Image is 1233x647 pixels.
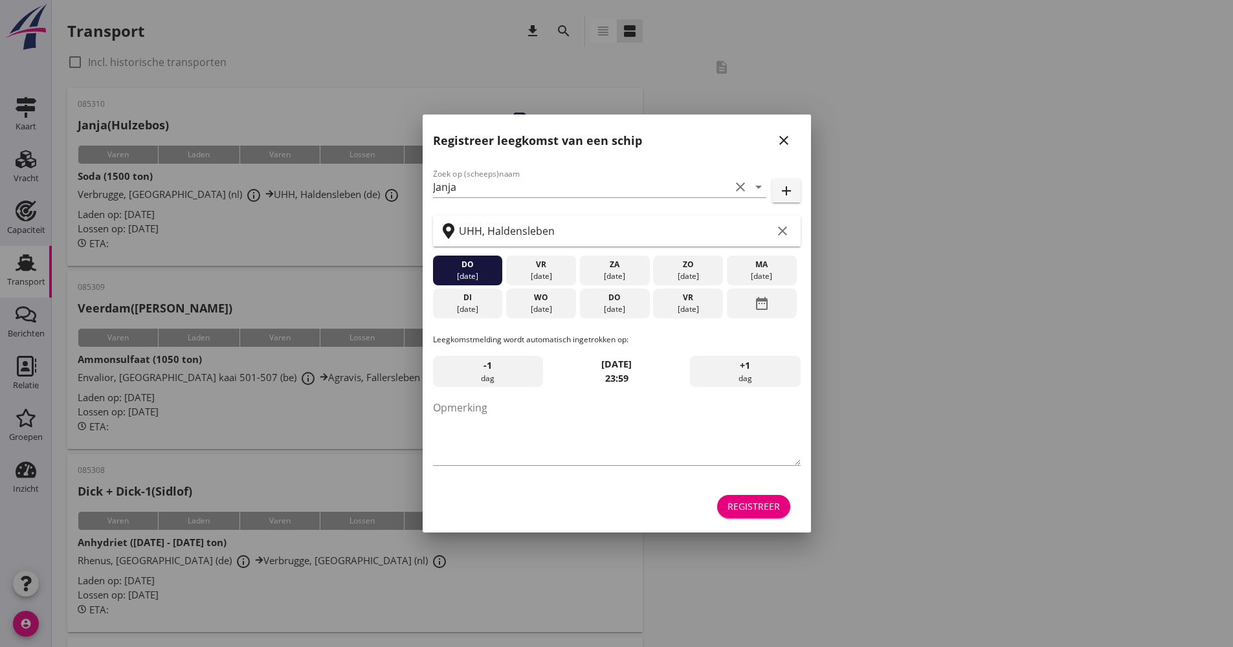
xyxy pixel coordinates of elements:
i: clear [775,223,790,239]
div: [DATE] [509,303,573,315]
i: clear [733,179,748,195]
div: [DATE] [436,270,499,282]
strong: [DATE] [601,358,632,370]
button: Registreer [717,495,790,518]
div: [DATE] [583,270,646,282]
div: dag [433,356,543,387]
div: zo [656,259,720,270]
div: [DATE] [730,270,794,282]
div: ma [730,259,794,270]
div: wo [509,292,573,303]
i: arrow_drop_down [751,179,766,195]
div: vr [509,259,573,270]
div: za [583,259,646,270]
div: [DATE] [509,270,573,282]
input: Zoek op (scheeps)naam [433,177,730,197]
div: vr [656,292,720,303]
strong: 23:59 [605,372,628,384]
div: do [436,259,499,270]
div: [DATE] [436,303,499,315]
textarea: Opmerking [433,397,801,465]
i: date_range [754,292,770,315]
p: Leegkomstmelding wordt automatisch ingetrokken op: [433,334,801,345]
div: dag [690,356,800,387]
div: [DATE] [656,270,720,282]
div: Registreer [728,499,780,513]
h2: Registreer leegkomst van een schip [433,132,642,149]
span: -1 [483,358,492,373]
i: close [776,133,792,148]
div: [DATE] [656,303,720,315]
div: di [436,292,499,303]
div: do [583,292,646,303]
span: +1 [740,358,750,373]
div: [DATE] [583,303,646,315]
input: Zoek op terminal of plaats [459,221,772,241]
i: add [779,183,794,199]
